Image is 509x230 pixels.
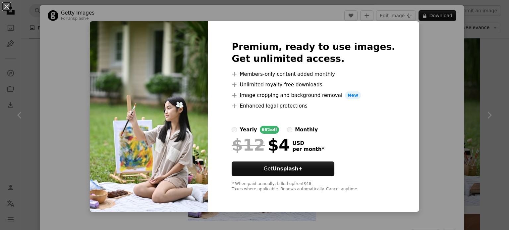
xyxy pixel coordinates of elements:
[232,136,265,154] span: $12
[90,21,208,212] img: premium_photo-1661726574613-ee323dd79fc6
[232,41,395,65] h2: Premium, ready to use images. Get unlimited access.
[240,126,257,134] div: yearly
[232,70,395,78] li: Members-only content added monthly
[232,127,237,132] input: yearly66%off
[232,181,395,192] div: * When paid annually, billed upfront $48 Taxes where applicable. Renews automatically. Cancel any...
[273,166,303,172] strong: Unsplash+
[232,81,395,89] li: Unlimited royalty-free downloads
[295,126,318,134] div: monthly
[232,136,290,154] div: $4
[232,102,395,110] li: Enhanced legal protections
[287,127,292,132] input: monthly
[345,91,361,99] span: New
[260,126,279,134] div: 66% off
[232,91,395,99] li: Image cropping and background removal
[292,140,324,146] span: USD
[232,161,334,176] button: GetUnsplash+
[292,146,324,152] span: per month *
